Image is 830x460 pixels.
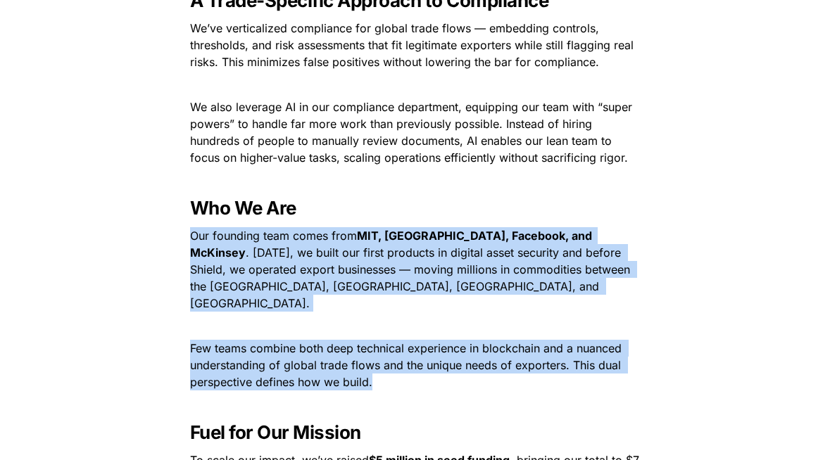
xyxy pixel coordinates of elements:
strong: Fuel for Our Mission [190,421,361,443]
span: Our founding team comes from [190,229,357,243]
span: Few teams combine both deep technical experience in blockchain and a nuanced understanding of glo... [190,341,625,389]
strong: Who We Are [190,197,296,219]
span: We’ve verticalized compliance for global trade flows — embedding controls, thresholds, and risk a... [190,21,637,69]
strong: MIT, [GEOGRAPHIC_DATA], Facebook, and McKinsey [190,229,595,260]
span: We also leverage AI in our compliance department, equipping our team with “super powers” to handl... [190,100,636,165]
span: . [DATE], we built our first products in digital asset security and before Shield, we operated ex... [190,245,634,310]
